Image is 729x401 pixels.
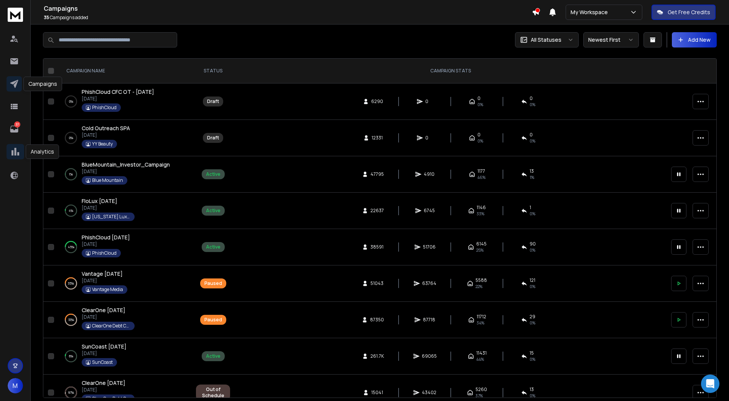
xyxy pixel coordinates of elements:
span: 90 [530,241,536,247]
p: 33 % [68,316,74,324]
p: 1 % [69,170,73,178]
span: 0 [530,95,533,101]
a: ClearOne [DATE] [82,306,125,314]
td: 35%Vantage [DATE][DATE]Vantage Media [57,265,191,302]
span: 1146 [477,205,486,211]
span: 29 [530,314,535,320]
span: 0 % [530,283,535,290]
button: Get Free Credits [652,5,716,20]
th: CAMPAIGN NAME [57,59,191,83]
td: 33%ClearOne [DATE][DATE]ClearOne Debt Consolidation [57,302,191,338]
span: 0 % [530,356,535,362]
span: 87718 [423,317,435,323]
span: M [8,378,23,393]
span: 0% [477,138,483,144]
p: [DATE] [82,96,154,102]
p: Blue Mountain [92,177,123,183]
span: 1 [530,205,531,211]
p: [DATE] [82,241,130,247]
span: 15 [530,350,534,356]
p: Vantage Media [92,286,123,293]
p: 0 % [69,98,73,105]
span: 0 % [530,211,535,217]
span: 25 % [476,247,484,253]
span: 69065 [422,353,437,359]
button: Newest First [583,32,639,47]
p: Get Free Credits [668,8,710,16]
span: 0 % [530,320,535,326]
a: FloLux [DATE] [82,197,117,205]
p: PhishCloud [92,250,117,256]
p: [DATE] [82,169,170,175]
span: 63764 [422,280,436,286]
span: 47795 [370,171,384,177]
span: 4910 [424,171,434,177]
td: 1%BlueMountain_Investor_Campaign[DATE]Blue Mountain [57,156,191,193]
th: CAMPAIGN STATS [235,59,666,83]
p: [DATE] [82,278,127,284]
p: 35 % [68,280,74,287]
a: BlueMountain_Investor_Campaign [82,161,170,169]
a: PhishCloud [DATE] [82,234,130,241]
div: Open Intercom Messenger [701,375,719,393]
div: Active [206,171,221,177]
span: 6745 [424,208,435,214]
span: 12331 [372,135,383,141]
td: 0%PhishCloud CFC OT - [DATE][DATE]PhishCloud [57,83,191,120]
span: 6290 [371,98,383,105]
span: 0 [530,132,533,138]
button: Add New [672,32,717,47]
p: ClearOne Debt Consolidation [92,323,130,329]
td: 4%FloLux [DATE][DATE][US_STATE] Luxury [57,193,191,229]
span: 0 [425,135,433,141]
p: [DATE] [82,314,135,320]
h1: Campaigns [44,4,532,13]
td: 0%Cold Outreach SPA[DATE]YY Beauty [57,120,191,156]
th: STATUS [191,59,235,83]
span: 11712 [477,314,486,320]
div: Analytics [26,144,59,159]
span: 0 % [530,247,535,253]
span: 1177 [477,168,485,174]
div: Out of Schedule [200,386,226,399]
span: 0 % [530,393,535,399]
p: Campaigns added [44,15,532,21]
span: 0% [530,138,535,144]
p: YY Beauty [92,141,113,147]
span: 0% [477,101,483,108]
p: 97 % [68,389,74,396]
a: SunCoast [DATE] [82,343,127,350]
td: 45%PhishCloud [DATE][DATE]PhishCloud [57,229,191,265]
span: 1 % [530,174,534,180]
span: BlueMountain_Investor_Campaign [82,161,170,168]
span: PhishCloud CFC OT - [DATE] [82,88,154,95]
span: 51043 [370,280,383,286]
span: 121 [530,277,535,283]
span: SunCoast [DATE] [82,343,127,350]
span: 38591 [370,244,383,250]
p: [DATE] [82,350,127,357]
p: My Workspace [571,8,611,16]
span: 0 [425,98,433,105]
p: 0 % [69,134,73,142]
p: PhishCloud [92,105,117,111]
span: 22637 [370,208,384,214]
div: Paused [204,280,222,286]
p: 4 % [69,207,73,214]
span: 5588 [476,277,487,283]
div: Draft [207,98,219,105]
p: 6 % [69,352,73,360]
a: ClearOne [DATE] [82,379,125,387]
p: All Statuses [531,36,561,44]
span: 5260 [476,386,487,393]
span: 35 [44,14,49,21]
a: 37 [7,121,22,137]
span: Vantage [DATE] [82,270,123,277]
span: 6145 [476,241,487,247]
span: 15041 [371,390,383,396]
a: Cold Outreach SPA [82,124,130,132]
